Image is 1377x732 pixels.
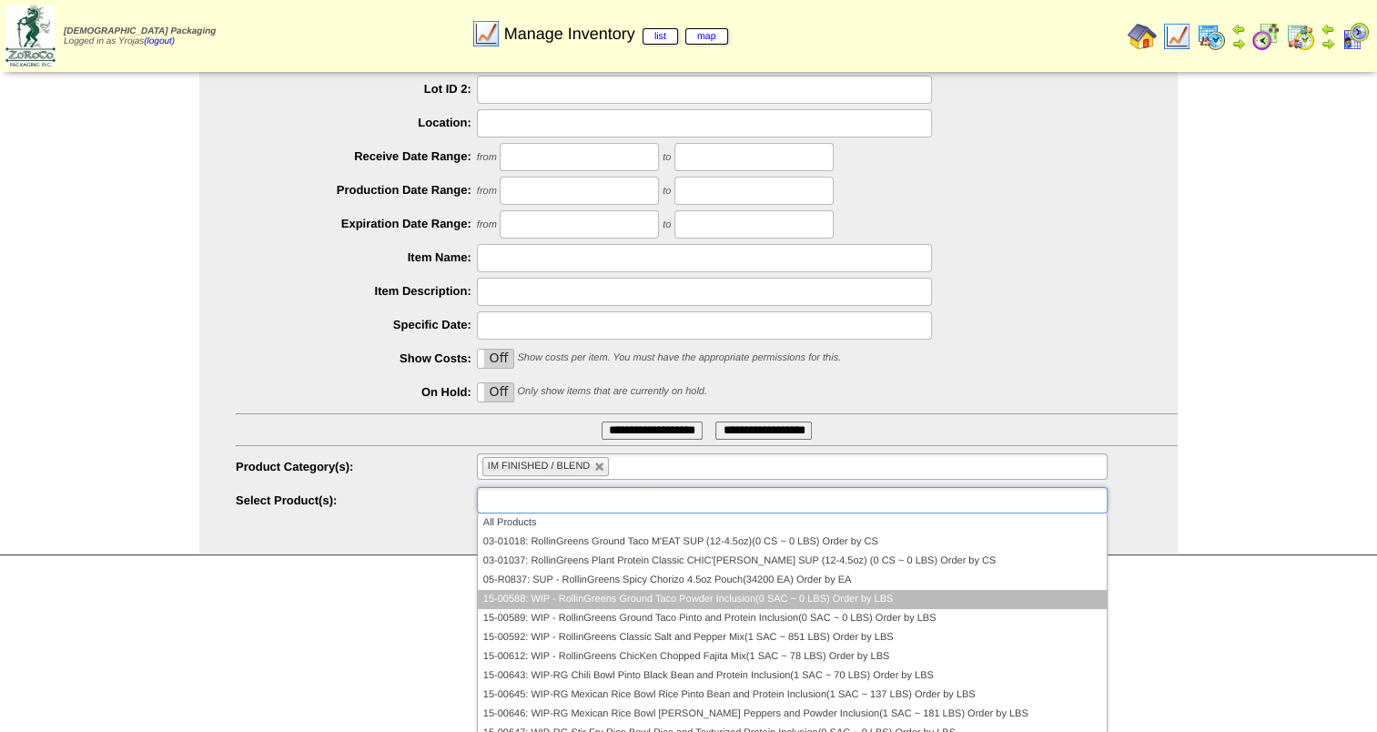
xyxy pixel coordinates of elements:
[478,383,513,402] label: Off
[478,552,1107,571] li: 03-01037: RollinGreens Plant Protein Classic CHIC'[PERSON_NAME] SUP (12-4.5oz) (0 CS ~ 0 LBS) Ord...
[477,349,514,369] div: OnOff
[643,28,678,45] a: list
[1286,22,1315,51] img: calendarinout.gif
[477,219,497,230] span: from
[1321,36,1335,51] img: arrowright.gif
[236,250,477,264] label: Item Name:
[478,666,1107,686] li: 15-00643: WIP-RG Chili Bowl Pinto Black Bean and Protein Inclusion(1 SAC ~ 70 LBS) Order by LBS
[478,705,1107,724] li: 15-00646: WIP-RG Mexican Rice Bowl [PERSON_NAME] Peppers and Powder Inclusion(1 SAC ~ 181 LBS) Or...
[1341,22,1370,51] img: calendarcustomer.gif
[517,386,706,397] span: Only show items that are currently on hold.
[478,647,1107,666] li: 15-00612: WIP - RollinGreens ChicKen Chopped Fajita Mix(1 SAC ~ 78 LBS) Order by LBS
[478,590,1107,609] li: 15-00588: WIP - RollinGreens Ground Taco Powder Inclusion(0 SAC ~ 0 LBS) Order by LBS
[5,5,56,66] img: zoroco-logo-small.webp
[517,352,841,363] span: Show costs per item. You must have the appropriate permissions for this.
[478,686,1107,705] li: 15-00645: WIP-RG Mexican Rice Bowl Rice Pinto Bean and Protein Inclusion(1 SAC ~ 137 LBS) Order b...
[236,116,477,129] label: Location:
[236,460,477,473] label: Product Category(s):
[478,350,513,368] label: Off
[236,284,477,298] label: Item Description:
[236,217,477,230] label: Expiration Date Range:
[471,19,501,48] img: line_graph.gif
[478,533,1107,552] li: 03-01018: RollinGreens Ground Taco M'EAT SUP (12-4.5oz)(0 CS ~ 0 LBS) Order by CS
[144,36,175,46] a: (logout)
[663,219,671,230] span: to
[478,628,1107,647] li: 15-00592: WIP - RollinGreens Classic Salt and Pepper Mix(1 SAC ~ 851 LBS) Order by LBS
[64,26,216,46] span: Logged in as Yrojas
[1231,36,1246,51] img: arrowright.gif
[477,152,497,163] span: from
[64,26,216,36] span: [DEMOGRAPHIC_DATA] Packaging
[477,186,497,197] span: from
[478,571,1107,590] li: 05-R0837: SUP - RollinGreens Spicy Chorizo 4.5oz Pouch(34200 EA) Order by EA
[1128,22,1157,51] img: home.gif
[236,82,477,96] label: Lot ID 2:
[1321,22,1335,36] img: arrowleft.gif
[685,28,728,45] a: map
[488,461,590,472] span: IM FINISHED / BLEND
[1162,22,1191,51] img: line_graph.gif
[236,149,477,163] label: Receive Date Range:
[663,186,671,197] span: to
[504,25,728,44] span: Manage Inventory
[663,152,671,163] span: to
[236,493,477,507] label: Select Product(s):
[236,318,477,331] label: Specific Date:
[236,351,477,365] label: Show Costs:
[236,385,477,399] label: On Hold:
[478,513,1107,533] li: All Products
[236,183,477,197] label: Production Date Range:
[1251,22,1281,51] img: calendarblend.gif
[478,609,1107,628] li: 15-00589: WIP - RollinGreens Ground Taco Pinto and Protein Inclusion(0 SAC ~ 0 LBS) Order by LBS
[1231,22,1246,36] img: arrowleft.gif
[1197,22,1226,51] img: calendarprod.gif
[477,382,514,402] div: OnOff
